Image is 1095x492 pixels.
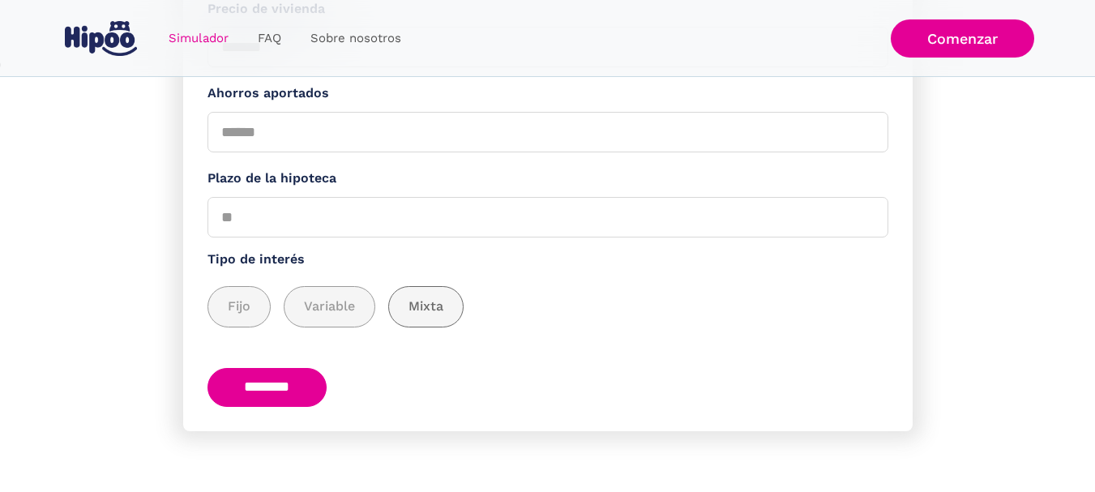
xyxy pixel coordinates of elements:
[62,15,141,62] a: home
[207,286,888,327] div: add_description_here
[207,83,888,104] label: Ahorros aportados
[891,19,1034,58] a: Comenzar
[207,250,888,270] label: Tipo de interés
[207,169,888,189] label: Plazo de la hipoteca
[408,297,443,317] span: Mixta
[304,297,355,317] span: Variable
[228,297,250,317] span: Fijo
[296,23,416,54] a: Sobre nosotros
[243,23,296,54] a: FAQ
[154,23,243,54] a: Simulador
